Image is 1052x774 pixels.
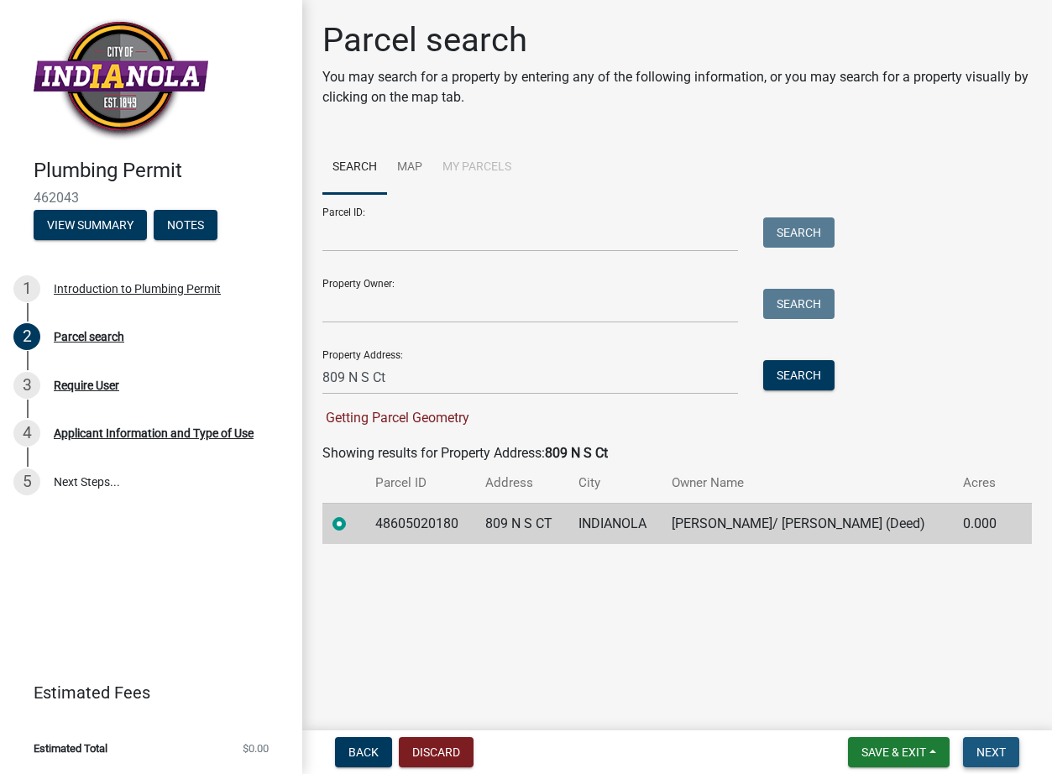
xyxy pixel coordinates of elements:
div: 5 [13,468,40,495]
button: Back [335,737,392,767]
div: Applicant Information and Type of Use [54,427,254,439]
img: City of Indianola, Iowa [34,18,208,141]
button: Next [963,737,1019,767]
span: Estimated Total [34,743,107,754]
h1: Parcel search [322,20,1032,60]
p: You may search for a property by entering any of the following information, or you may search for... [322,67,1032,107]
div: Introduction to Plumbing Permit [54,283,221,295]
div: 1 [13,275,40,302]
span: Next [976,745,1006,759]
th: Address [475,463,568,503]
button: Save & Exit [848,737,950,767]
button: Search [763,360,835,390]
span: Getting Parcel Geometry [322,410,469,426]
th: City [568,463,662,503]
div: Showing results for Property Address: [322,443,1032,463]
button: Search [763,289,835,319]
td: [PERSON_NAME]/ [PERSON_NAME] (Deed) [662,503,953,544]
span: Save & Exit [861,745,926,759]
button: Discard [399,737,474,767]
span: 462043 [34,190,269,206]
a: Map [387,141,432,195]
td: INDIANOLA [568,503,662,544]
div: 3 [13,372,40,399]
span: $0.00 [243,743,269,754]
th: Acres [953,463,1010,503]
button: Notes [154,210,217,240]
div: Parcel search [54,331,124,343]
wm-modal-confirm: Notes [154,219,217,233]
td: 0.000 [953,503,1010,544]
th: Owner Name [662,463,953,503]
td: 809 N S CT [475,503,568,544]
a: Estimated Fees [13,676,275,709]
h4: Plumbing Permit [34,159,289,183]
a: Search [322,141,387,195]
button: Search [763,217,835,248]
span: Back [348,745,379,759]
div: Require User [54,379,119,391]
wm-modal-confirm: Summary [34,219,147,233]
td: 48605020180 [365,503,475,544]
strong: 809 N S Ct [545,445,608,461]
th: Parcel ID [365,463,475,503]
div: 2 [13,323,40,350]
div: 4 [13,420,40,447]
button: View Summary [34,210,147,240]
